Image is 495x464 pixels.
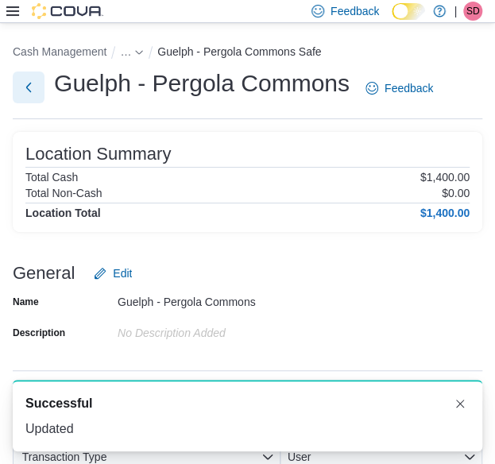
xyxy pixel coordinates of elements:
div: Updated [25,420,470,439]
img: Cova [32,3,103,19]
p: $0.00 [442,187,470,199]
span: Successful [25,394,92,413]
button: Cash Management [13,45,106,58]
h4: $1,400.00 [420,207,470,219]
button: Edit [87,257,138,289]
h3: General [13,264,75,283]
span: See collapsed breadcrumbs [120,45,131,58]
button: Next [13,72,44,103]
div: No Description added [118,320,331,339]
p: $1,400.00 [420,171,470,184]
button: Guelph - Pergola Commons Safe [157,45,321,58]
span: Edit [113,265,132,281]
div: Guelph - Pergola Commons [118,289,331,308]
button: See collapsed breadcrumbs - Clicking this button will toggle a popover dialog. [120,45,144,58]
p: | [454,2,457,21]
button: Dismiss toast [451,394,470,413]
div: Notification [25,394,470,413]
svg: - Clicking this button will toggle a popover dialog. [134,48,144,57]
label: Description [13,327,65,339]
span: SD [466,2,480,21]
h1: Guelph - Pergola Commons [54,68,350,99]
h6: Total Non-Cash [25,187,102,199]
h6: Total Cash [25,171,78,184]
input: Dark Mode [392,3,425,20]
nav: An example of EuiBreadcrumbs [13,42,482,64]
span: Feedback [385,80,433,96]
div: Sarah Dunlop [463,2,482,21]
span: Dark Mode [392,20,393,21]
a: Feedback [359,72,439,104]
label: Name [13,296,39,308]
h3: Location Summary [25,145,171,164]
h4: Location Total [25,207,101,219]
span: Feedback [331,3,379,19]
